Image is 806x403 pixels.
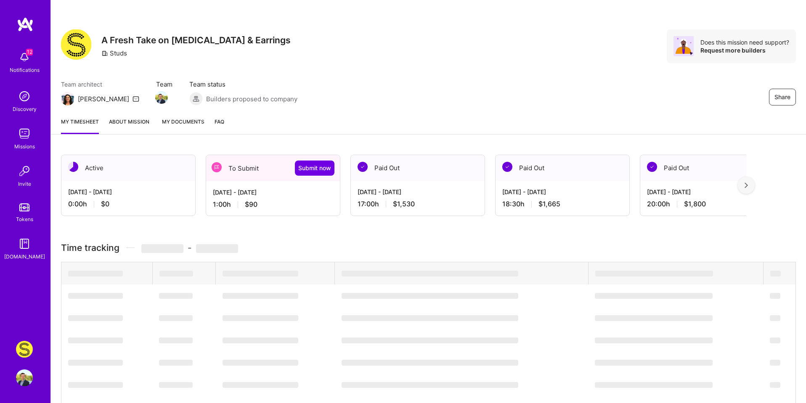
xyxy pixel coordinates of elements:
span: ‌ [68,271,123,277]
a: My Documents [159,117,204,134]
div: [DATE] - [DATE] [502,187,623,196]
a: FAQ [215,117,224,134]
span: ‌ [223,271,298,277]
i: icon CompanyGray [101,50,108,57]
span: $1,665 [538,200,560,208]
div: 1:00 h [213,200,333,209]
img: Avatar [673,36,694,56]
img: Paid Out [502,162,512,172]
span: ‌ [595,382,713,388]
img: guide book [16,235,33,252]
div: [PERSON_NAME] [78,95,129,103]
div: [DATE] - [DATE] [647,187,767,196]
div: [DATE] - [DATE] [358,187,478,196]
div: Discovery [13,105,37,113]
span: ‌ [342,382,518,388]
span: $1,800 [684,200,706,208]
img: Team Member Avatar [155,91,168,104]
span: ‌ [159,360,193,366]
div: Invite [18,179,31,188]
div: 20:00 h [647,200,767,208]
span: ‌ [770,360,780,366]
span: $0 [101,200,109,208]
span: ‌ [68,360,123,366]
div: Studs [101,49,127,58]
span: ‌ [342,360,518,366]
div: To Submit [206,155,340,181]
a: About Mission [109,117,149,134]
span: ‌ [595,271,713,277]
span: Team [156,80,172,89]
i: icon Mail [133,95,139,102]
span: ‌ [68,337,123,343]
span: ‌ [159,271,193,277]
span: - [141,242,238,253]
span: 12 [26,49,33,55]
div: Tokens [16,215,33,224]
div: Paid Out [496,155,629,181]
span: ‌ [595,337,713,343]
div: [DOMAIN_NAME] [4,252,45,261]
span: ‌ [159,293,193,299]
span: ‌ [68,315,123,321]
span: ‌ [342,315,518,321]
img: Invite [16,163,33,179]
img: Company Logo [61,29,91,60]
span: ‌ [223,315,298,321]
div: Notifications [10,66,40,74]
span: ‌ [159,337,193,343]
span: ‌ [770,382,780,388]
img: right [745,182,748,188]
img: discovery [16,88,33,105]
img: To Submit [212,162,222,172]
img: tokens [19,203,29,211]
span: ‌ [770,315,780,321]
span: $1,530 [393,200,415,208]
div: Missions [14,142,35,151]
div: Active [61,155,195,181]
img: bell [16,49,33,66]
div: [DATE] - [DATE] [68,187,188,196]
div: Paid Out [640,155,774,181]
a: Studs: A Fresh Take on Ear Piercing & Earrings [14,341,35,358]
img: Studs: A Fresh Take on Ear Piercing & Earrings [16,341,33,358]
span: ‌ [342,271,518,277]
span: ‌ [595,293,713,299]
span: Team architect [61,80,139,89]
div: 17:00 h [358,200,478,208]
span: ‌ [223,293,298,299]
span: Team status [189,80,297,89]
img: Builders proposed to company [189,92,203,105]
a: User Avatar [14,369,35,386]
span: My Documents [159,117,204,126]
a: Team Member Avatar [156,90,167,105]
a: My timesheet [61,117,99,134]
span: Builders proposed to company [206,95,297,103]
span: ‌ [770,293,780,299]
div: 18:30 h [502,200,623,208]
div: Paid Out [351,155,485,181]
img: teamwork [16,125,33,142]
span: Share [774,93,790,101]
span: ‌ [223,337,298,343]
span: ‌ [770,271,781,277]
div: [DATE] - [DATE] [213,188,333,197]
span: ‌ [159,382,193,388]
span: ‌ [159,315,193,321]
span: ‌ [223,360,298,366]
img: Paid Out [647,162,657,172]
span: ‌ [196,244,238,253]
span: $90 [245,200,257,209]
div: Does this mission need support? [700,38,789,46]
img: Paid Out [358,162,368,172]
span: ‌ [595,315,713,321]
span: ‌ [342,337,518,343]
span: Submit now [298,164,331,172]
h3: A Fresh Take on [MEDICAL_DATA] & Earrings [101,35,291,45]
span: ‌ [223,382,298,388]
div: 0:00 h [68,200,188,208]
span: ‌ [141,244,183,253]
img: Team Architect [61,92,74,105]
span: ‌ [342,293,518,299]
span: ‌ [770,337,780,343]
